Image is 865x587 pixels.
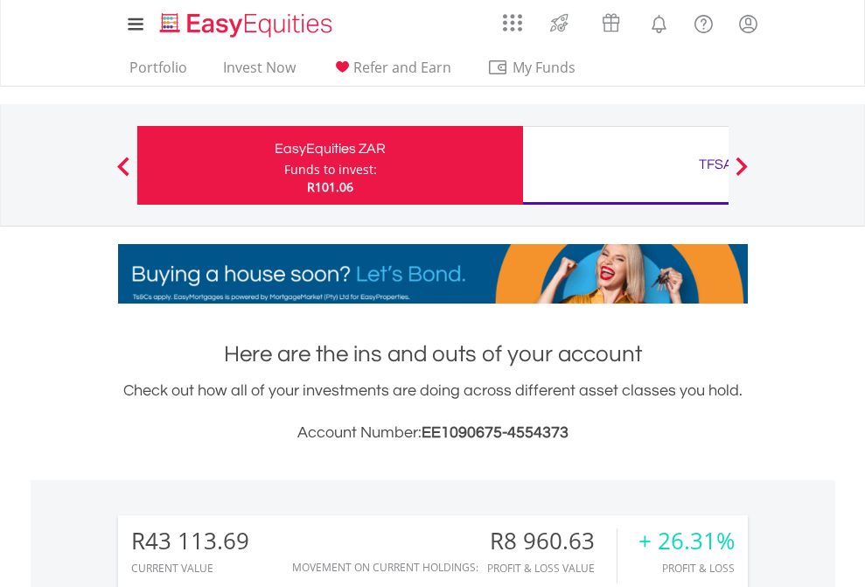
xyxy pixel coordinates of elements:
img: EasyMortage Promotion Banner [118,244,748,304]
a: My Profile [726,4,771,43]
span: R101.06 [307,178,353,195]
img: vouchers-v2.svg [596,9,625,37]
span: Refer and Earn [353,58,451,77]
span: My Funds [487,56,602,79]
div: CURRENT VALUE [131,563,249,574]
a: Vouchers [585,4,637,37]
a: Notifications [637,4,681,39]
button: Next [724,165,759,183]
div: Movement on Current Holdings: [292,562,478,573]
div: Funds to invest: [284,161,377,178]
button: Previous [106,165,141,183]
div: + 26.31% [638,528,735,554]
a: Invest Now [216,59,303,86]
div: Check out how all of your investments are doing across different asset classes you hold. [118,379,748,445]
h1: Here are the ins and outs of your account [118,339,748,370]
a: AppsGrid [492,4,534,32]
a: Portfolio [122,59,194,86]
a: Refer and Earn [324,59,458,86]
div: R43 113.69 [131,528,249,554]
img: EasyEquities_Logo.png [157,10,339,39]
div: Profit & Loss [638,563,735,574]
img: grid-menu-icon.svg [503,13,522,32]
a: FAQ's and Support [681,4,726,39]
span: EE1090675-4554373 [422,424,569,441]
h3: Account Number: [118,421,748,445]
div: EasyEquities ZAR [148,136,513,161]
div: R8 960.63 [487,528,617,554]
div: Profit & Loss Value [487,563,617,574]
img: thrive-v2.svg [545,9,574,37]
a: Home page [153,4,339,39]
